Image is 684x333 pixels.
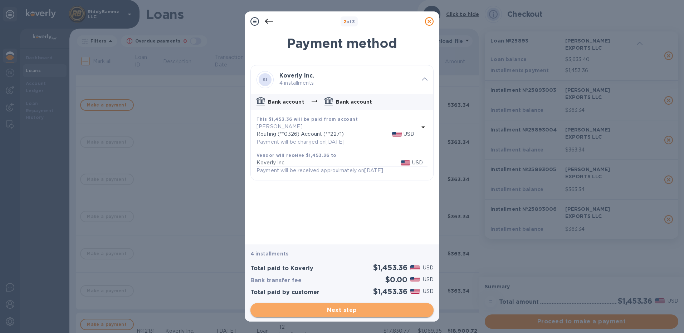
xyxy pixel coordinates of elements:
p: Routing (**0326) Account (**2271) [256,130,392,138]
p: USD [423,276,434,283]
p: Payment will be received approximately on [DATE] [256,167,383,174]
p: 4 installments [279,79,416,87]
p: USD [412,159,423,166]
h1: Payment method [250,36,434,51]
b: Koverly Inc. [279,72,314,79]
p: Bank account [268,98,304,105]
h2: $1,453.36 [373,287,407,296]
b: Vendor will receive $1,453.36 to [256,153,337,158]
img: USD [410,265,420,270]
h3: Bank transfer fee [250,277,302,284]
span: 2 [343,19,346,24]
div: KIKoverly Inc.4 installments [251,65,433,94]
p: Bank account [336,98,372,105]
img: USD [392,132,402,137]
span: Next step [256,306,428,314]
button: Next step [250,303,434,317]
p: USD [423,288,434,295]
p: Koverly Inc. [256,159,401,166]
p: 4 installments [250,250,434,257]
h2: $0.00 [385,275,407,284]
img: USD [410,289,420,294]
b: KI [263,77,268,82]
h3: Total paid to Koverly [250,265,313,272]
h3: Total paid by customer [250,289,319,296]
p: Payment will be charged on [DATE] [256,138,345,146]
img: USD [401,160,410,165]
p: [PERSON_NAME] [256,123,419,130]
b: of 3 [343,19,355,24]
p: USD [423,264,434,272]
p: USD [404,130,414,138]
h2: $1,453.36 [373,263,407,272]
b: This $1,453.36 will be paid from account [256,116,358,122]
img: USD [410,277,420,282]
